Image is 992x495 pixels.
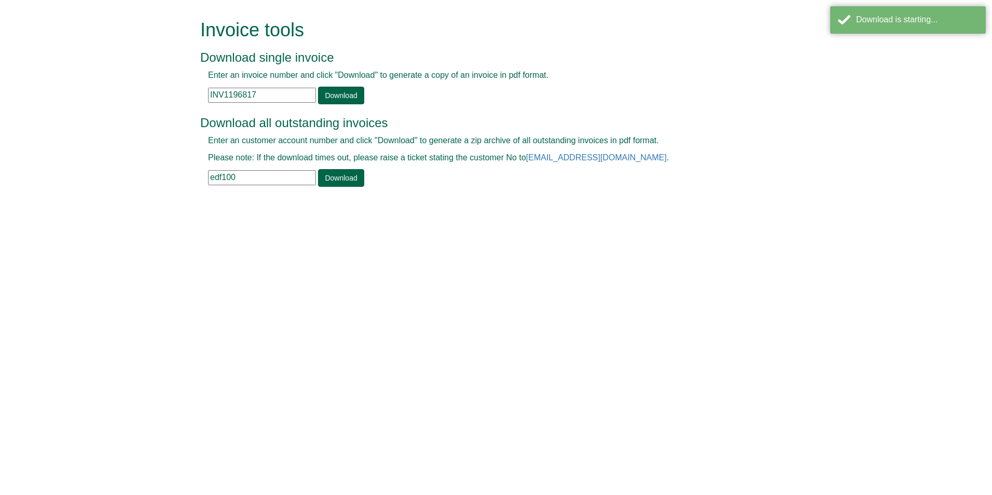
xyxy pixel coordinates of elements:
[208,152,761,164] p: Please note: If the download times out, please raise a ticket stating the customer No to .
[200,51,768,64] h3: Download single invoice
[318,87,364,104] a: Download
[318,169,364,187] a: Download
[200,116,768,130] h3: Download all outstanding invoices
[526,153,667,162] a: [EMAIL_ADDRESS][DOMAIN_NAME]
[208,170,316,185] input: e.g. BLA02
[200,20,768,40] h1: Invoice tools
[208,135,761,147] p: Enter an customer account number and click "Download" to generate a zip archive of all outstandin...
[208,88,316,103] input: e.g. INV1234
[208,70,761,81] p: Enter an invoice number and click "Download" to generate a copy of an invoice in pdf format.
[856,14,978,26] div: Download is starting...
